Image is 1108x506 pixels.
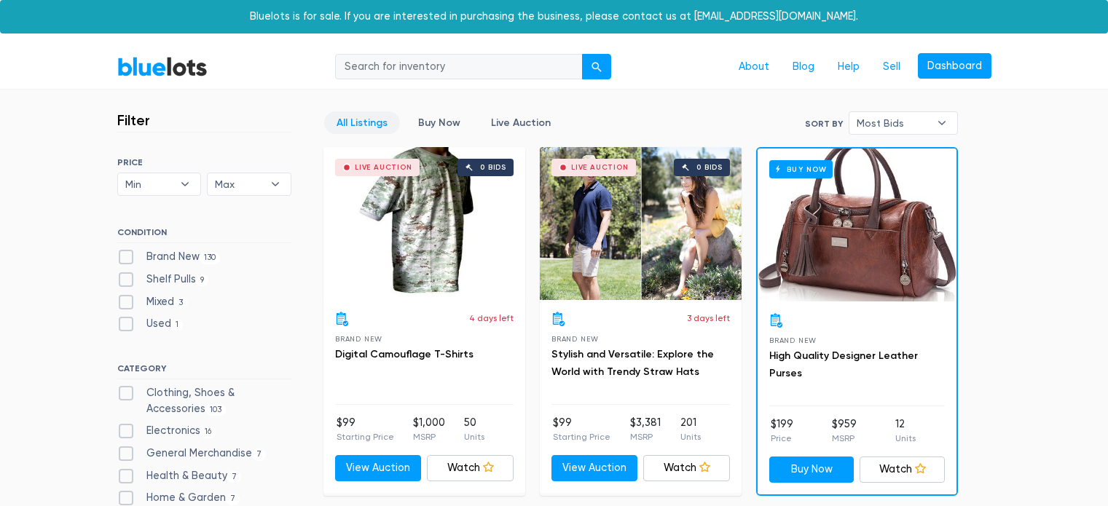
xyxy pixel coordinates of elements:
h6: PRICE [117,157,291,167]
label: Brand New [117,249,221,265]
p: 4 days left [469,312,514,325]
a: High Quality Designer Leather Purses [769,349,918,379]
li: $959 [832,416,857,446]
a: Live Auction 0 bids [540,147,742,300]
p: 3 days left [687,312,730,325]
div: 0 bids [696,164,723,171]
li: 12 [895,416,916,446]
a: BlueLots [117,56,208,77]
span: Brand New [335,335,382,343]
span: 103 [205,404,227,416]
label: Electronics [117,423,216,439]
label: Used [117,316,184,332]
span: 16 [200,427,216,438]
div: 0 bids [480,164,506,171]
input: Search for inventory [335,54,583,80]
label: Home & Garden [117,490,240,506]
a: Buy Now [769,456,854,483]
p: MSRP [413,430,445,443]
a: Watch [860,456,945,483]
span: 130 [200,253,221,264]
p: MSRP [832,432,857,445]
h6: Buy Now [769,160,833,178]
a: Watch [643,455,730,481]
label: Health & Beauty [117,468,242,484]
li: 50 [464,415,484,444]
a: View Auction [335,455,422,481]
li: $199 [771,416,793,446]
label: General Merchandise [117,446,267,462]
span: Brand New [551,335,599,343]
div: Live Auction [571,164,629,171]
li: $1,000 [413,415,445,444]
li: $99 [337,415,394,444]
span: Max [215,173,263,195]
a: About [727,53,781,81]
a: Watch [427,455,514,481]
li: 201 [680,415,701,444]
a: Sell [871,53,912,81]
b: ▾ [260,173,291,195]
a: Stylish and Versatile: Explore the World with Trendy Straw Hats [551,348,714,378]
b: ▾ [927,112,957,134]
p: Price [771,432,793,445]
h3: Filter [117,111,150,129]
p: Starting Price [337,430,394,443]
a: Help [826,53,871,81]
a: All Listings [324,111,400,134]
span: 7 [226,494,240,505]
a: Buy Now [406,111,473,134]
a: View Auction [551,455,638,481]
label: Clothing, Shoes & Accessories [117,385,291,416]
li: $3,381 [630,415,661,444]
a: Digital Camouflage T-Shirts [335,348,474,360]
div: Live Auction [355,164,412,171]
p: Units [464,430,484,443]
label: Mixed [117,294,188,310]
span: 9 [196,274,209,286]
p: Units [680,430,701,443]
span: 7 [252,448,267,460]
label: Sort By [805,117,843,130]
span: Most Bids [857,112,930,134]
span: Brand New [769,336,817,344]
p: Units [895,432,916,445]
a: Dashboard [918,53,991,79]
b: ▾ [170,173,200,195]
p: Starting Price [553,430,610,443]
a: Buy Now [758,149,956,301]
span: Min [125,173,173,195]
a: Live Auction 0 bids [323,147,525,300]
h6: CONDITION [117,227,291,243]
span: 7 [227,471,242,483]
a: Live Auction [479,111,563,134]
span: 1 [171,320,184,331]
li: $99 [553,415,610,444]
p: MSRP [630,430,661,443]
span: 3 [174,297,188,309]
h6: CATEGORY [117,363,291,379]
a: Blog [781,53,826,81]
label: Shelf Pulls [117,272,209,288]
